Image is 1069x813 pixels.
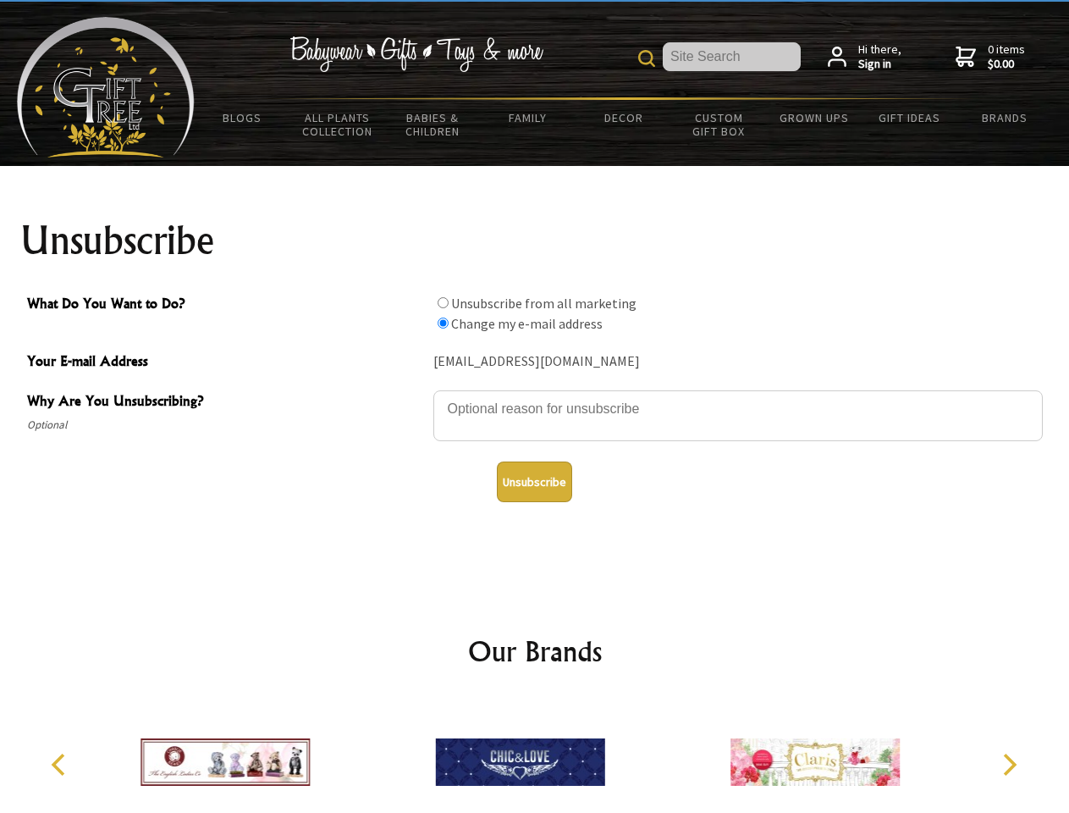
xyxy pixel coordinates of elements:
input: What Do You Want to Do? [438,318,449,329]
span: Why Are You Unsubscribing? [27,390,425,415]
strong: Sign in [858,57,901,72]
button: Previous [42,746,80,783]
h2: Our Brands [34,631,1036,672]
a: Family [481,100,576,135]
div: [EMAIL_ADDRESS][DOMAIN_NAME] [433,349,1043,375]
a: 0 items$0.00 [956,42,1025,72]
input: What Do You Want to Do? [438,297,449,308]
label: Change my e-mail address [451,315,603,332]
img: Babyware - Gifts - Toys and more... [17,17,195,158]
a: BLOGS [195,100,290,135]
button: Unsubscribe [497,462,572,502]
span: Your E-mail Address [27,351,425,375]
span: Optional [27,415,425,435]
a: Babies & Children [385,100,481,149]
a: Brands [957,100,1053,135]
label: Unsubscribe from all marketing [451,295,636,312]
a: Grown Ups [766,100,862,135]
textarea: Why Are You Unsubscribing? [433,390,1043,441]
input: Site Search [663,42,801,71]
a: Hi there,Sign in [828,42,901,72]
a: Custom Gift Box [671,100,767,149]
img: Babywear - Gifts - Toys & more [289,36,543,72]
a: Gift Ideas [862,100,957,135]
img: product search [638,50,655,67]
strong: $0.00 [988,57,1025,72]
span: Hi there, [858,42,901,72]
a: All Plants Collection [290,100,386,149]
a: Decor [576,100,671,135]
span: What Do You Want to Do? [27,293,425,318]
h1: Unsubscribe [20,220,1050,261]
button: Next [990,746,1028,783]
span: 0 items [988,41,1025,72]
